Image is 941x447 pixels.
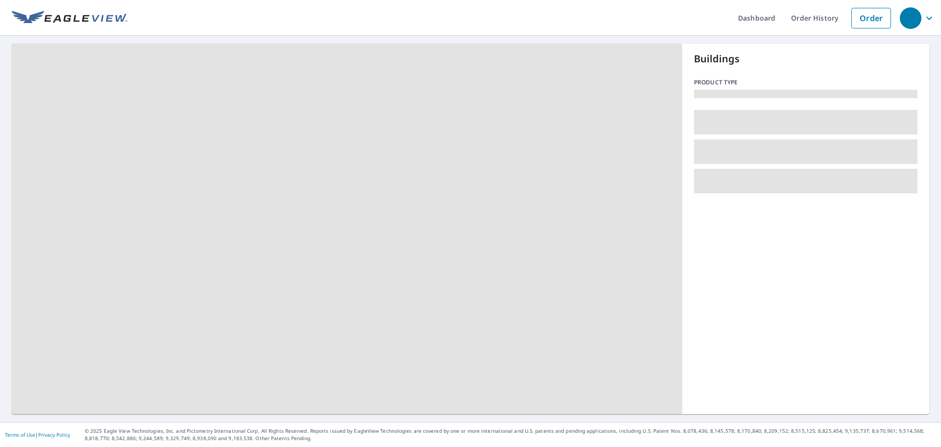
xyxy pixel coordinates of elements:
img: EV Logo [12,11,127,26]
p: | [5,432,70,438]
a: Terms of Use [5,431,35,438]
a: Privacy Policy [38,431,70,438]
p: © 2025 Eagle View Technologies, Inc. and Pictometry International Corp. All Rights Reserved. Repo... [85,427,936,442]
p: Buildings [694,52,917,66]
a: Order [851,8,891,28]
p: Product type [694,78,917,87]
